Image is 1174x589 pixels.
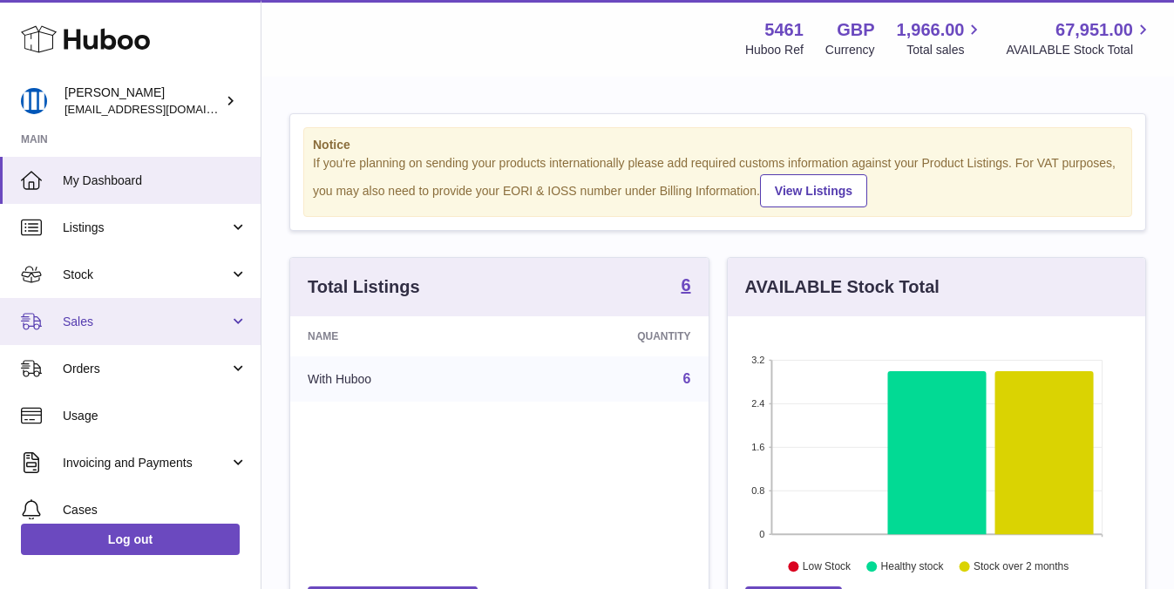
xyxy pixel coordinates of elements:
div: Currency [825,42,875,58]
span: 1,966.00 [897,18,965,42]
text: 0 [759,529,764,539]
strong: 5461 [764,18,804,42]
h3: AVAILABLE Stock Total [745,275,940,299]
span: [EMAIL_ADDRESS][DOMAIN_NAME] [64,102,256,116]
a: 67,951.00 AVAILABLE Stock Total [1006,18,1153,58]
span: My Dashboard [63,173,248,189]
span: AVAILABLE Stock Total [1006,42,1153,58]
div: [PERSON_NAME] [64,85,221,118]
h3: Total Listings [308,275,420,299]
a: View Listings [760,174,867,207]
strong: Notice [313,137,1123,153]
span: Stock [63,267,229,283]
text: 3.2 [751,355,764,365]
text: Low Stock [802,560,851,572]
span: Listings [63,220,229,236]
span: Cases [63,502,248,518]
a: Log out [21,524,240,555]
th: Quantity [511,316,709,356]
text: Stock over 2 months [974,560,1069,572]
a: 6 [681,276,690,297]
text: Healthy stock [880,560,944,572]
img: oksana@monimoto.com [21,88,47,114]
span: 67,951.00 [1055,18,1133,42]
td: With Huboo [290,356,511,402]
span: Total sales [906,42,984,58]
text: 1.6 [751,442,764,452]
span: Usage [63,408,248,424]
strong: 6 [681,276,690,294]
span: Orders [63,361,229,377]
a: 6 [683,371,691,386]
th: Name [290,316,511,356]
text: 0.8 [751,485,764,496]
strong: GBP [837,18,874,42]
span: Invoicing and Payments [63,455,229,471]
div: If you're planning on sending your products internationally please add required customs informati... [313,155,1123,207]
text: 2.4 [751,398,764,409]
a: 1,966.00 Total sales [897,18,985,58]
div: Huboo Ref [745,42,804,58]
span: Sales [63,314,229,330]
